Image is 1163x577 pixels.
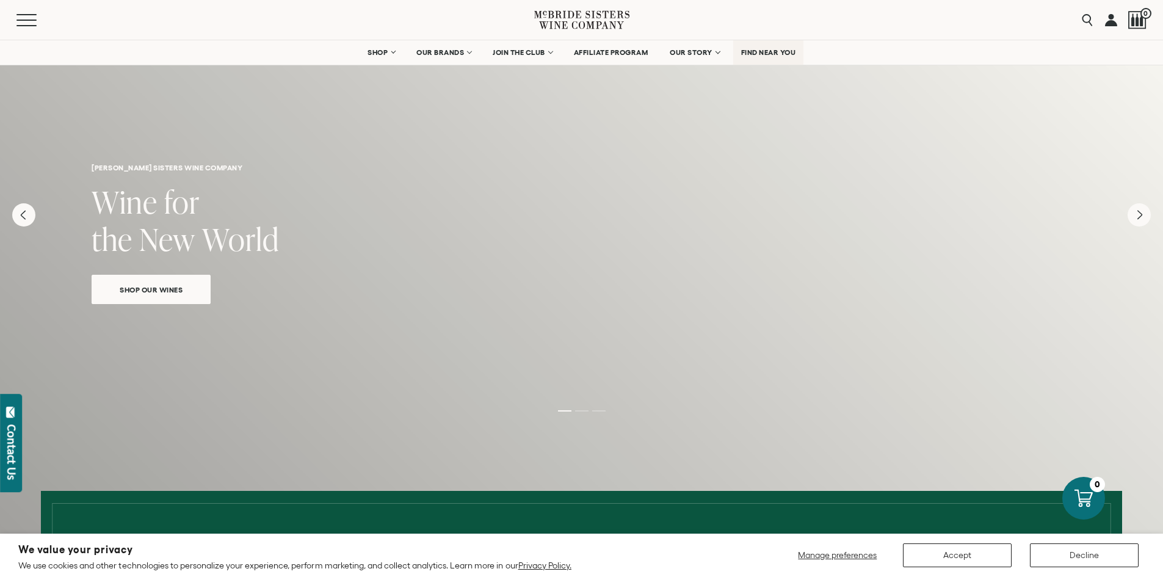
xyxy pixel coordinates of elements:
[791,543,885,567] button: Manage preferences
[733,40,804,65] a: FIND NEAR YOU
[408,40,479,65] a: OUR BRANDS
[18,560,571,571] p: We use cookies and other technologies to personalize your experience, perform marketing, and coll...
[164,181,200,223] span: for
[485,40,560,65] a: JOIN THE CLUB
[368,48,388,57] span: SHOP
[360,40,402,65] a: SHOP
[575,410,589,412] li: Page dot 2
[18,545,571,555] h2: We value your privacy
[574,48,648,57] span: AFFILIATE PROGRAM
[139,218,195,260] span: New
[670,48,712,57] span: OUR STORY
[662,40,727,65] a: OUR STORY
[1030,543,1139,567] button: Decline
[1128,203,1151,227] button: Next
[98,283,204,297] span: Shop Our Wines
[592,410,606,412] li: Page dot 3
[202,218,279,260] span: World
[1090,477,1105,492] div: 0
[92,275,211,304] a: Shop Our Wines
[558,410,571,412] li: Page dot 1
[16,14,60,26] button: Mobile Menu Trigger
[92,164,1071,172] h6: [PERSON_NAME] sisters wine company
[493,48,545,57] span: JOIN THE CLUB
[798,550,877,560] span: Manage preferences
[12,203,35,227] button: Previous
[92,218,132,260] span: the
[566,40,656,65] a: AFFILIATE PROGRAM
[1140,8,1151,19] span: 0
[518,561,571,570] a: Privacy Policy.
[741,48,796,57] span: FIND NEAR YOU
[903,543,1012,567] button: Accept
[5,424,18,480] div: Contact Us
[92,181,158,223] span: Wine
[416,48,464,57] span: OUR BRANDS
